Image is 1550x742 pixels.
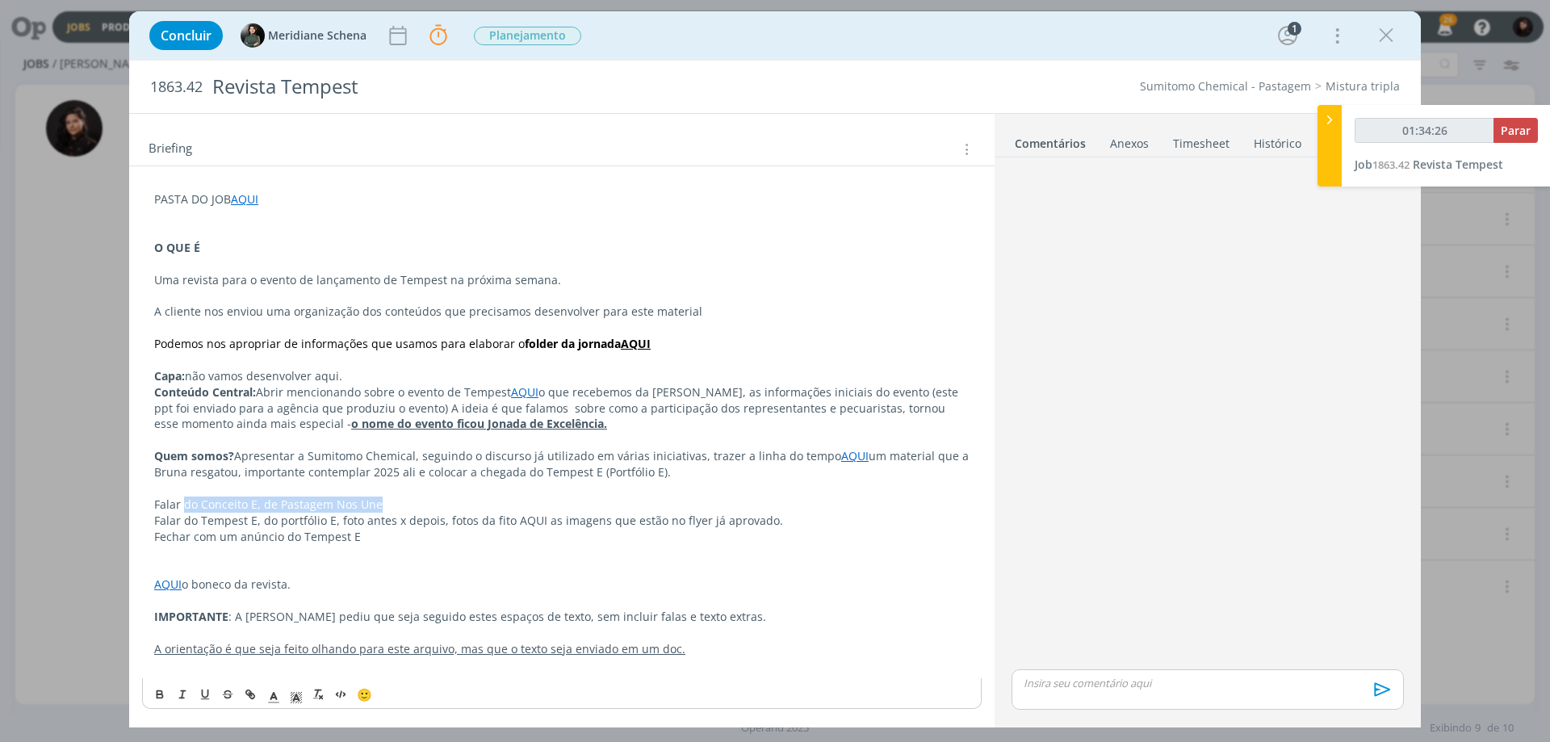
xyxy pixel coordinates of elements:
[241,23,367,48] button: MMeridiane Schena
[1326,78,1400,94] a: Mistura tripla
[621,336,651,351] a: AQUI
[1355,157,1503,172] a: Job1863.42Revista Tempest
[154,609,970,625] p: : A [PERSON_NAME] pediu que seja seguido estes espaços de texto, sem incluir falas e texto extras.
[154,304,970,320] p: A cliente nos enviou uma organização dos conteúdos que precisamos desenvolver para este material
[1372,157,1410,172] span: 1863.42
[154,272,970,288] p: Uma revista para o evento de lançamento de Tempest na próxima semana.
[285,685,308,704] span: Cor de Fundo
[161,29,212,42] span: Concluir
[129,11,1421,727] div: dialog
[154,448,234,463] strong: Quem somos?
[154,384,256,400] strong: Conteúdo Central:
[154,240,200,255] strong: O QUE É
[241,23,265,48] img: M
[154,576,970,593] p: o boneco da revista.
[1014,128,1087,152] a: Comentários
[1493,118,1538,143] button: Parar
[357,686,372,702] span: 🙂
[353,685,375,704] button: 🙂
[154,384,970,433] p: Abrir mencionando sobre o evento de Tempest o que recebemos da [PERSON_NAME], as informações inic...
[154,448,970,480] p: Apresentar a Sumitomo Chemical, seguindo o discurso já utilizado em várias iniciativas, trazer a ...
[1413,157,1503,172] span: Revista Tempest
[473,26,582,46] button: Planejamento
[154,368,970,384] p: não vamos desenvolver aqui.
[1253,128,1302,152] a: Histórico
[149,21,223,50] button: Concluir
[206,67,873,107] div: Revista Tempest
[351,416,607,431] u: o nome do evento ficou Jonada de Excelência.
[268,30,367,41] span: Meridiane Schena
[150,78,203,96] span: 1863.42
[154,529,970,545] p: Fechar com um anúncio do Tempest E
[154,641,685,656] u: A orientação é que seja feito olhando para este arquivo, mas que o texto seja enviado em um doc.
[474,27,581,45] span: Planejamento
[262,685,285,704] span: Cor do Texto
[841,448,869,463] a: AQUI
[1275,23,1301,48] button: 1
[511,384,538,400] a: AQUI
[1501,123,1531,138] span: Parar
[154,576,182,592] a: AQUI
[525,336,621,351] strong: folder da jornada
[154,497,970,513] p: Falar do Conceito E, de Pastagem Nos Une
[154,336,525,351] span: Podemos nos apropriar de informações que usamos para elaborar o
[1110,136,1149,152] div: Anexos
[154,368,185,384] strong: Capa:
[231,191,258,207] a: AQUI
[1288,22,1301,36] div: 1
[1140,78,1311,94] a: Sumitomo Chemical - Pastagem
[154,513,970,529] p: Falar do Tempest E, do portfólio E, foto antes x depois, fotos da fito AQUI as imagens que estão ...
[149,139,192,160] span: Briefing
[154,191,970,208] p: PASTA DO JOB
[1172,128,1230,152] a: Timesheet
[154,609,228,624] strong: IMPORTANTE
